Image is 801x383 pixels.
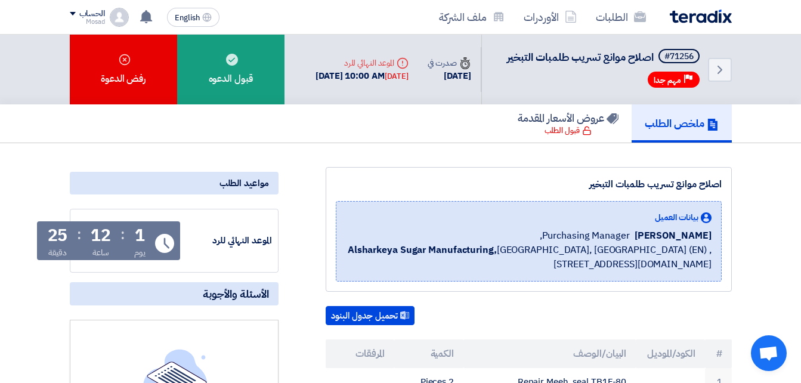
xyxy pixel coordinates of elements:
span: مهم جدا [654,75,681,86]
a: عروض الأسعار المقدمة قبول الطلب [505,104,632,143]
button: English [167,8,219,27]
div: قبول الدعوه [177,35,284,104]
span: [GEOGRAPHIC_DATA], [GEOGRAPHIC_DATA] (EN) ,[STREET_ADDRESS][DOMAIN_NAME] [346,243,712,271]
span: بيانات العميل [655,211,698,224]
button: تحميل جدول البنود [326,306,415,325]
div: دقيقة [48,246,67,259]
h5: اصلاح موانع تسريب طلمبات التبخير [507,49,702,66]
span: [PERSON_NAME] [635,228,712,243]
div: 1 [135,227,145,244]
th: الكمية [394,339,463,368]
b: Alsharkeya Sugar Manufacturing, [348,243,497,257]
img: Teradix logo [670,10,732,23]
div: مواعيد الطلب [70,172,279,194]
div: صدرت في [428,57,471,69]
div: يوم [134,246,146,259]
span: اصلاح موانع تسريب طلمبات التبخير [507,49,654,65]
th: الكود/الموديل [636,339,705,368]
a: Open chat [751,335,787,371]
img: profile_test.png [110,8,129,27]
h5: ملخص الطلب [645,116,719,130]
div: 25 [48,227,68,244]
a: ملخص الطلب [632,104,732,143]
span: Purchasing Manager, [540,228,630,243]
th: # [705,339,732,368]
div: رفض الدعوة [70,35,177,104]
span: الأسئلة والأجوبة [203,287,269,301]
th: البيان/الوصف [463,339,636,368]
h5: عروض الأسعار المقدمة [518,111,618,125]
div: ساعة [92,246,110,259]
div: : [120,224,125,245]
div: Mosad [70,18,105,25]
span: English [175,14,200,22]
div: [DATE] [428,69,471,83]
div: اصلاح موانع تسريب طلمبات التبخير [336,177,722,191]
a: الأوردرات [514,3,586,31]
div: : [77,224,81,245]
div: قبول الطلب [545,125,592,137]
a: ملف الشركة [429,3,514,31]
div: الموعد النهائي للرد [316,57,409,69]
div: [DATE] [385,70,409,82]
a: الطلبات [586,3,655,31]
th: المرفقات [326,339,395,368]
div: الحساب [79,9,105,19]
div: [DATE] 10:00 AM [316,69,409,83]
div: #71256 [664,52,694,61]
div: الموعد النهائي للرد [183,234,272,248]
div: 12 [91,227,111,244]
